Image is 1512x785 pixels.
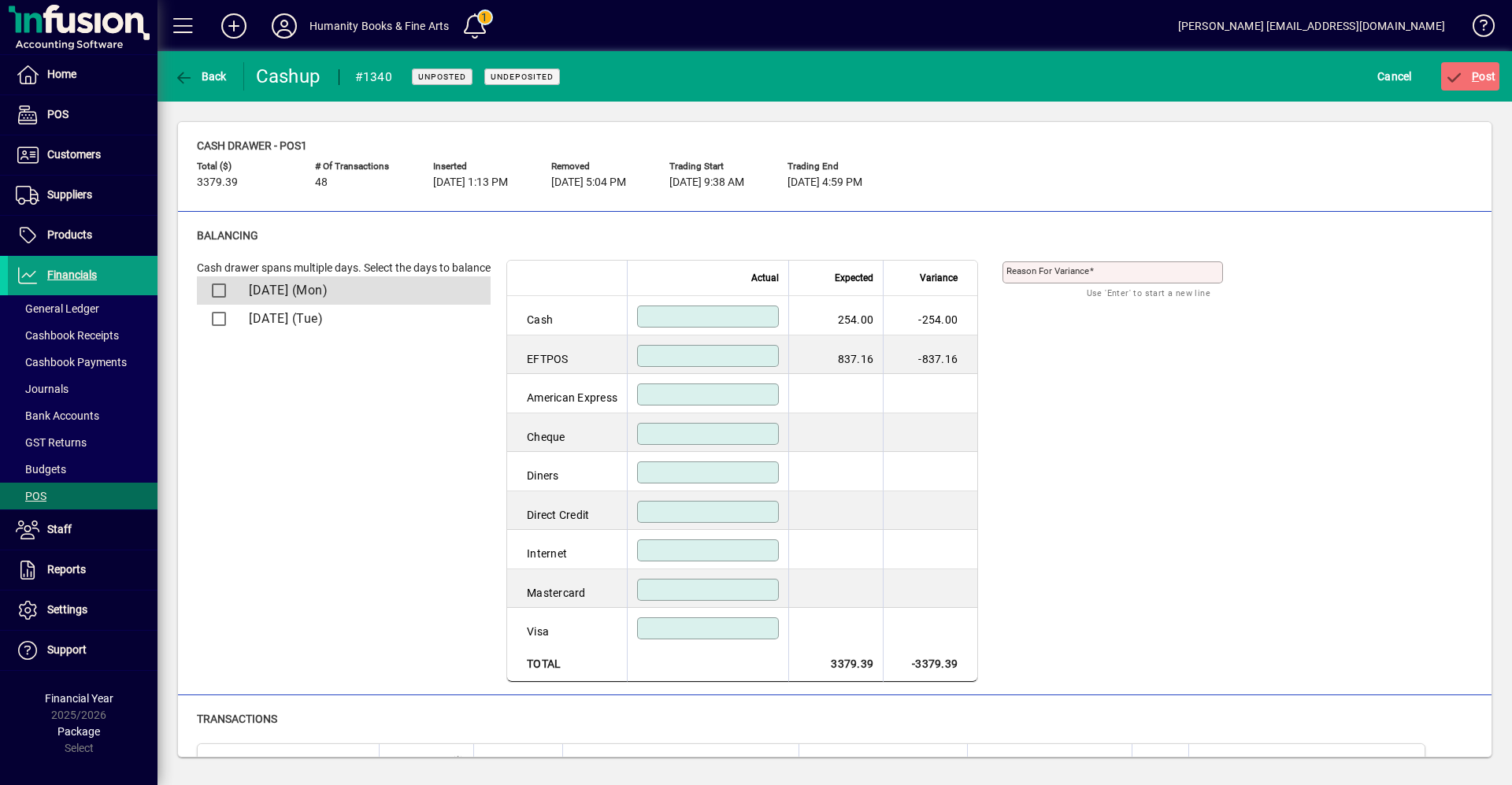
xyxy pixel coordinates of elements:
button: Profile [259,12,309,40]
a: Cashbook Payments [8,349,157,376]
span: Financials [47,268,97,281]
a: POS [8,95,157,135]
span: Removed [551,161,646,172]
span: Amount ($) [415,753,464,770]
button: Back [170,62,231,91]
a: Support [8,631,157,670]
td: Visa [507,608,627,646]
span: Expected [835,269,873,287]
a: POS [8,483,157,509]
span: Trading start [669,161,764,172]
span: Home [47,68,76,80]
span: GST Returns [16,436,87,449]
span: Suppliers [47,188,92,201]
span: Allocated To [977,753,1030,770]
span: Variance [920,269,958,287]
td: -837.16 [883,335,977,375]
a: Home [8,55,157,94]
span: Package [57,725,100,738]
mat-label: Reason for variance [1006,265,1089,276]
div: #1340 [355,65,392,90]
span: Journals [16,383,69,395]
td: Mastercard [507,569,627,609]
a: Cashbook Receipts [8,322,157,349]
span: Account [573,753,608,770]
td: Direct Credit [507,491,627,531]
span: Transactions [197,713,277,725]
span: Balancing [197,229,258,242]
a: GST Returns [8,429,157,456]
span: Products [47,228,92,241]
span: Cash drawer - POS1 [197,139,307,152]
mat-hint: Use 'Enter' to start a new line [1087,283,1210,302]
span: Settings [47,603,87,616]
app-page-header-button: Back [157,62,244,91]
a: Knowledge Base [1461,3,1492,54]
a: Products [8,216,157,255]
span: [DATE] 1:13 PM [433,176,508,189]
span: Reports [47,563,86,576]
span: Cancel [1377,64,1412,89]
button: Add [209,12,259,40]
a: General Ledger [8,295,157,322]
span: Terminal [1142,753,1179,770]
span: [DATE] 9:38 AM [669,176,744,189]
td: 837.16 [788,335,883,375]
td: -254.00 [883,296,977,335]
button: Cancel [1373,62,1416,91]
span: [DATE] (Mon) [249,283,328,298]
span: POS Operator [1199,753,1256,770]
span: Inserted [433,161,528,172]
a: Staff [8,510,157,550]
button: Post [1441,62,1500,91]
div: [PERSON_NAME] [EMAIL_ADDRESS][DOMAIN_NAME] [1178,13,1445,39]
span: Unposted [418,72,466,82]
span: Banking Method [484,753,553,770]
td: Diners [507,452,627,491]
td: Internet [507,530,627,569]
a: Journals [8,376,157,402]
span: Undeposited [491,72,554,82]
span: Date [217,753,237,770]
span: Support [47,643,87,656]
span: Total ($) [197,161,291,172]
span: Trading end [787,161,882,172]
span: POS [16,490,46,502]
td: 3379.39 [788,646,883,682]
div: Cashup [256,64,323,89]
td: -3379.39 [883,646,977,682]
span: Budgets [16,463,66,476]
span: Financial Year [45,692,113,705]
span: Back [174,70,227,83]
span: 48 [315,176,328,189]
a: Reports [8,550,157,590]
span: [DATE] (Tue) [249,311,323,326]
span: Cashbook Receipts [16,329,119,342]
td: Total [507,646,627,682]
span: General Ledger [16,302,99,315]
span: Transaction [809,753,860,770]
span: POS [47,108,69,120]
span: [DATE] 4:59 PM [787,176,862,189]
span: Bank Accounts [16,409,99,422]
td: Cheque [507,413,627,453]
span: Cashbook Payments [16,356,127,368]
td: 254.00 [788,296,883,335]
span: 3379.39 [197,176,238,189]
span: Customers [47,148,101,161]
a: Bank Accounts [8,402,157,429]
a: Customers [8,135,157,175]
a: Settings [8,591,157,630]
td: Cash [507,296,627,335]
span: [DATE] 5:04 PM [551,176,626,189]
div: Cash drawer spans multiple days. Select the days to balance [197,260,491,276]
div: Humanity Books & Fine Arts [309,13,450,39]
a: Suppliers [8,176,157,215]
span: Actual [751,269,779,287]
span: # of Transactions [315,161,409,172]
td: EFTPOS [507,335,627,375]
a: Budgets [8,456,157,483]
span: ost [1445,70,1496,83]
span: P [1472,70,1479,83]
td: American Express [507,374,627,413]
